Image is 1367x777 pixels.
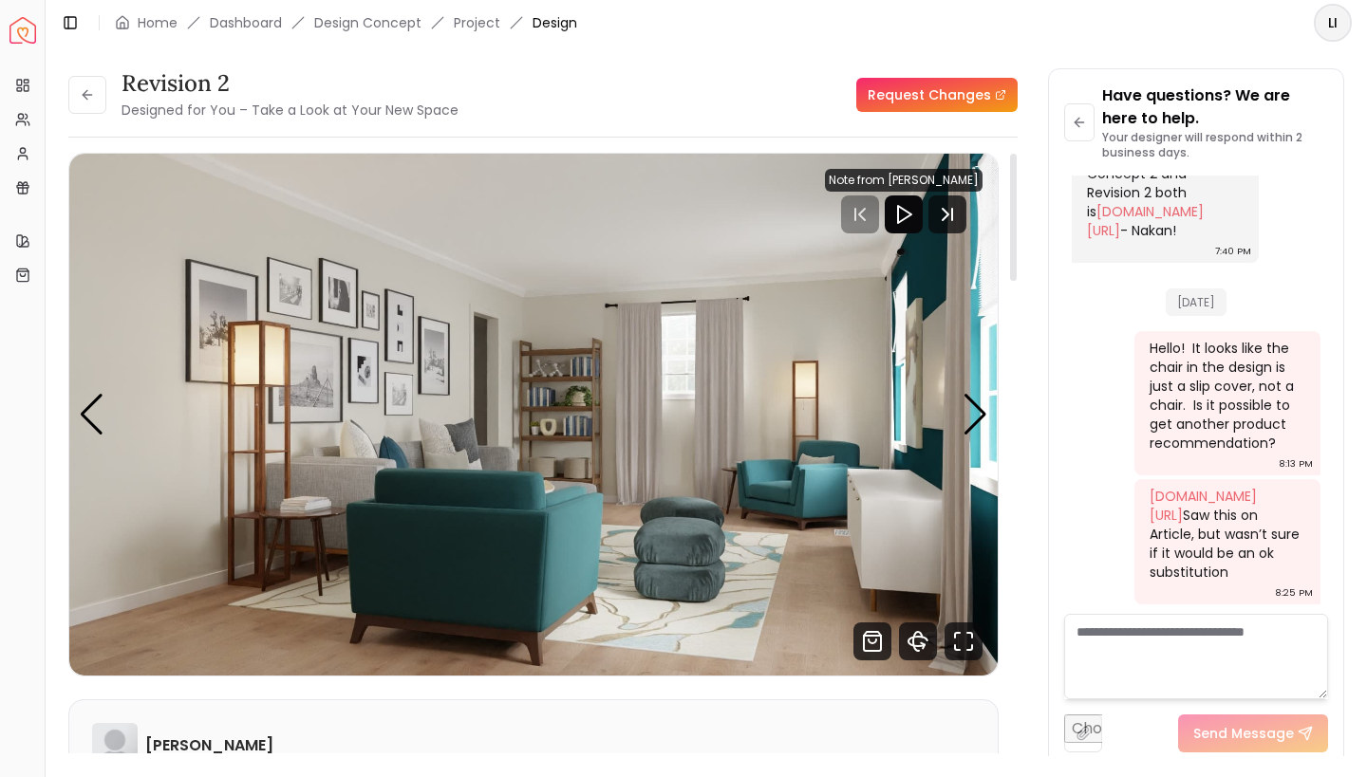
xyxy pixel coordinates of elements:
[533,13,577,32] span: Design
[69,154,998,675] div: 1 / 4
[1150,487,1302,582] div: Saw this on Article, but wasn’t sure if it would be an ok substitution
[892,203,915,226] svg: Play
[1102,84,1328,130] p: Have questions? We are here to help.
[856,78,1018,112] a: Request Changes
[1150,339,1302,453] div: Hello! It looks like the chair in the design is just a slip cover, not a chair. Is it possible to...
[122,68,459,99] h3: Revision 2
[122,101,459,120] small: Designed for You – Take a Look at Your New Space
[92,723,138,768] img: Micaela Farley
[1166,288,1227,316] span: [DATE]
[69,154,998,675] img: Design Render 1
[454,13,500,32] a: Project
[9,17,36,44] img: Spacejoy Logo
[1316,6,1350,40] span: LI
[1150,487,1257,525] a: [DOMAIN_NAME][URL]
[1102,130,1328,160] p: Your designer will respond within 2 business days.
[853,622,891,660] svg: Shop Products from this design
[138,13,178,32] a: Home
[1314,4,1352,42] button: LI
[1275,583,1313,602] div: 8:25 PM
[825,169,983,192] div: Note from [PERSON_NAME]
[9,17,36,44] a: Spacejoy
[1215,242,1251,261] div: 7:40 PM
[1279,454,1313,473] div: 8:13 PM
[945,622,983,660] svg: Fullscreen
[79,394,104,435] div: Previous slide
[928,195,966,233] svg: Next Track
[210,13,282,32] a: Dashboard
[69,154,998,675] div: Carousel
[145,734,273,757] h6: [PERSON_NAME]
[1087,202,1204,240] a: [DOMAIN_NAME][URL]
[1087,126,1240,240] div: Hi [PERSON_NAME]! The flooring for Concept 2 and Revision 2 both is - Nakan!
[115,13,577,32] nav: breadcrumb
[314,13,421,32] li: Design Concept
[899,622,937,660] svg: 360 View
[963,394,988,435] div: Next slide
